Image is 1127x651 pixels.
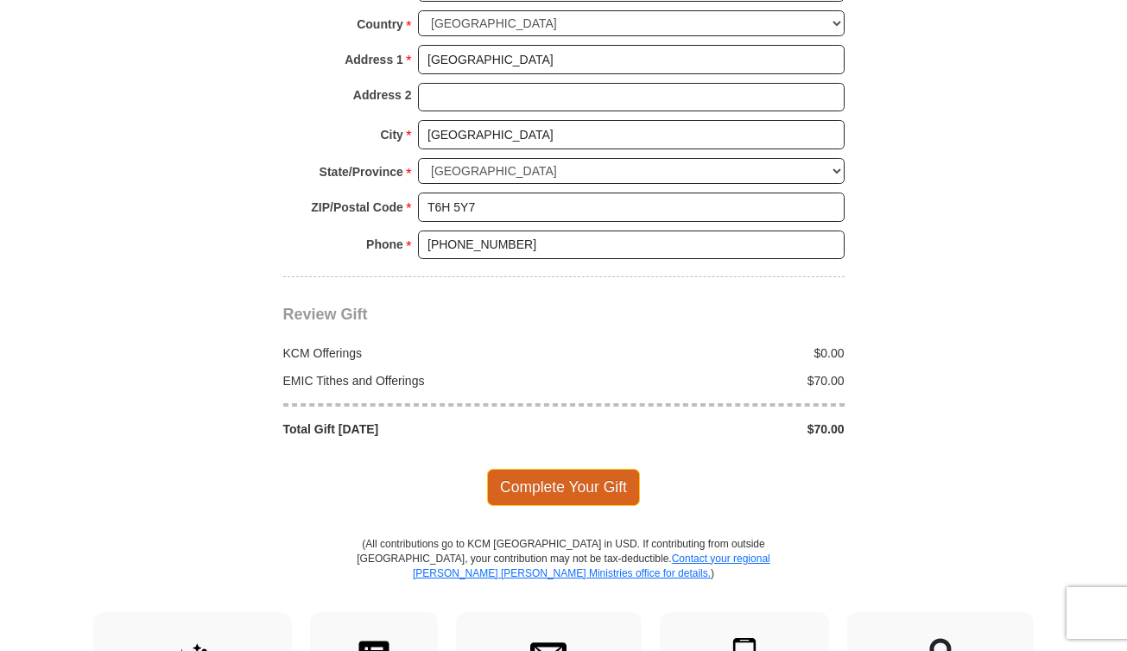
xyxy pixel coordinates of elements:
p: (All contributions go to KCM [GEOGRAPHIC_DATA] in USD. If contributing from outside [GEOGRAPHIC_D... [357,537,771,612]
div: $70.00 [564,372,854,389]
div: Total Gift [DATE] [274,420,564,438]
strong: State/Province [320,160,403,184]
div: EMIC Tithes and Offerings [274,372,564,389]
span: Review Gift [283,306,368,323]
a: Contact your regional [PERSON_NAME] [PERSON_NAME] Ministries office for details. [413,553,770,579]
strong: ZIP/Postal Code [311,195,403,219]
div: KCM Offerings [274,344,564,362]
span: Complete Your Gift [487,469,640,505]
div: $0.00 [564,344,854,362]
strong: Country [357,12,403,36]
strong: City [380,123,402,147]
strong: Address 2 [353,83,412,107]
strong: Phone [366,232,403,256]
strong: Address 1 [345,47,403,72]
div: $70.00 [564,420,854,438]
